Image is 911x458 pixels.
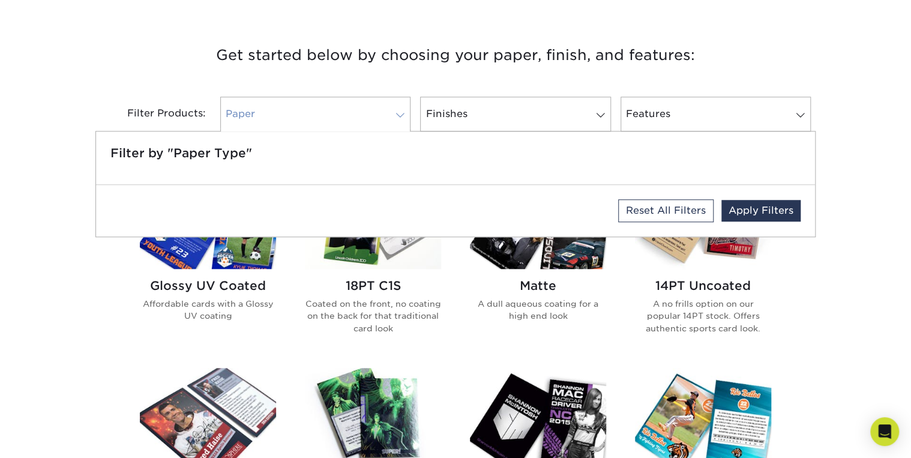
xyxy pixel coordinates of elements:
h5: Filter by "Paper Type" [110,146,801,160]
div: Filter Products: [95,97,215,131]
a: Finishes [420,97,610,131]
div: Open Intercom Messenger [870,417,899,446]
a: 14PT Uncoated Trading Cards 14PT Uncoated A no frills option on our popular 14PT stock. Offers au... [635,175,771,354]
a: Paper [220,97,410,131]
a: Reset All Filters [618,199,714,222]
p: Coated on the front, no coating on the back for that traditional card look [305,298,441,334]
h2: 14PT Uncoated [635,279,771,293]
p: A no frills option on our popular 14PT stock. Offers authentic sports card look. [635,298,771,334]
h2: Glossy UV Coated [140,279,276,293]
h3: Get started below by choosing your paper, finish, and features: [104,28,807,82]
p: Affordable cards with a Glossy UV coating [140,298,276,322]
a: Glossy UV Coated Trading Cards Glossy UV Coated Affordable cards with a Glossy UV coating [140,175,276,354]
a: Matte Trading Cards Matte A dull aqueous coating for a high end look [470,175,606,354]
a: 18PT C1S Trading Cards 18PT C1S Coated on the front, no coating on the back for that traditional ... [305,175,441,354]
a: Features [621,97,811,131]
p: A dull aqueous coating for a high end look [470,298,606,322]
a: Apply Filters [721,200,801,221]
h2: Matte [470,279,606,293]
h2: 18PT C1S [305,279,441,293]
